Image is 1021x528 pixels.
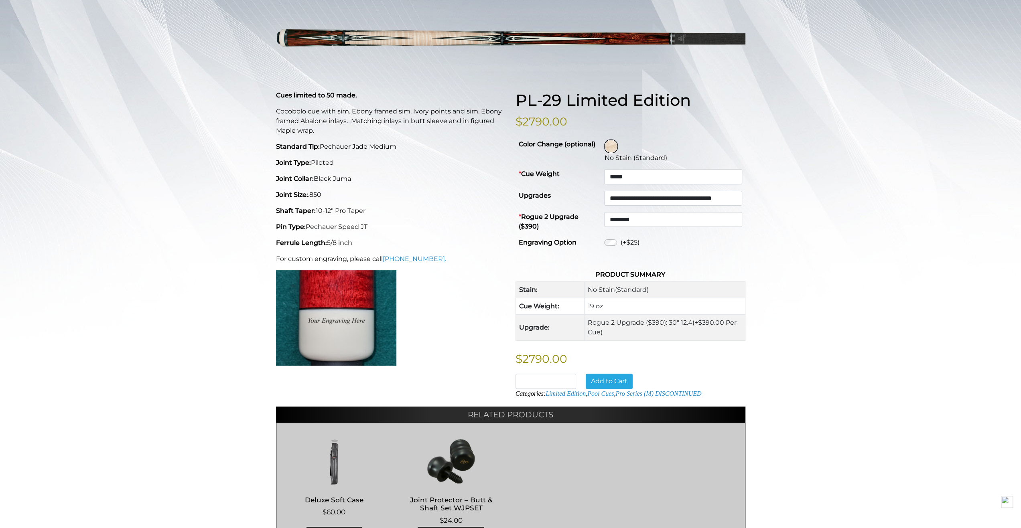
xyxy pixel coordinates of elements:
p: Black Juma [276,174,506,184]
button: Add to Cart [586,374,633,389]
a: Joint Protector – Butt & Shaft Set WJPSET $24.00 [401,437,501,526]
strong: Joint Size: [276,191,308,198]
strong: Color Change (optional) [519,140,595,148]
div: No Stain (Standard) [604,153,742,163]
strong: Stain: [519,286,538,293]
h2: Related products [276,407,745,423]
strong: Pin Type: [276,223,306,231]
strong: Cue Weight [519,170,560,178]
span: (Standard) [615,286,649,293]
h1: PL-29 Limited Edition [516,91,745,110]
strong: Upgrade: [519,324,550,331]
strong: Cues limited to 50 made. [276,91,357,99]
p: Pechauer Jade Medium [276,142,506,152]
td: 19 oz [585,298,745,315]
img: Deluxe Soft Case [284,437,384,485]
strong: Joint Collar: [276,175,314,182]
span: $ [323,508,327,516]
bdi: $2790.00 [516,352,567,366]
img: Joint Protector - Butt & Shaft Set WJPSET [401,437,501,485]
a: [PHONE_NUMBER]. [383,255,446,263]
label: (+$25) [620,238,639,247]
a: Pro Series (M) DISCONTINUED [615,390,701,397]
a: Deluxe Soft Case $60.00 [284,437,384,518]
bdi: 24.00 [440,516,463,524]
p: Pechauer Speed JT [276,222,506,232]
td: Rogue 2 Upgrade ($390): 30" 12.4 [585,315,745,341]
td: No Stain [585,282,745,298]
p: .850 [276,190,506,200]
strong: Ferrule Length: [276,239,327,247]
a: Limited Edition [546,390,586,397]
strong: Shaft Taper: [276,207,316,214]
strong: Rogue 2 Upgrade ($390) [519,213,578,230]
span: Categories: , , [516,390,702,397]
strong: Cue Weight: [519,302,559,310]
strong: Upgrades [519,192,551,199]
bdi: $2790.00 [516,115,567,128]
span: $ [440,516,444,524]
p: Cocobolo cue with sim. Ebony framed sim. Ivory points and sim. Ebony framed Abalone inlays. Match... [276,107,506,136]
a: Pool Cues [587,390,614,397]
p: For custom engraving, please call [276,254,506,264]
strong: Engraving Option [519,239,576,246]
p: Piloted [276,158,506,168]
strong: Product Summary [595,271,665,278]
h2: Joint Protector – Butt & Shaft Set WJPSET [401,492,501,516]
p: 5/8 inch [276,238,506,248]
p: 10-12″ Pro Taper [276,206,506,216]
strong: Joint Type: [276,159,311,166]
h2: Deluxe Soft Case [284,492,384,507]
img: No Stain [605,140,617,152]
bdi: 60.00 [323,508,345,516]
strong: Standard Tip: [276,143,320,150]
